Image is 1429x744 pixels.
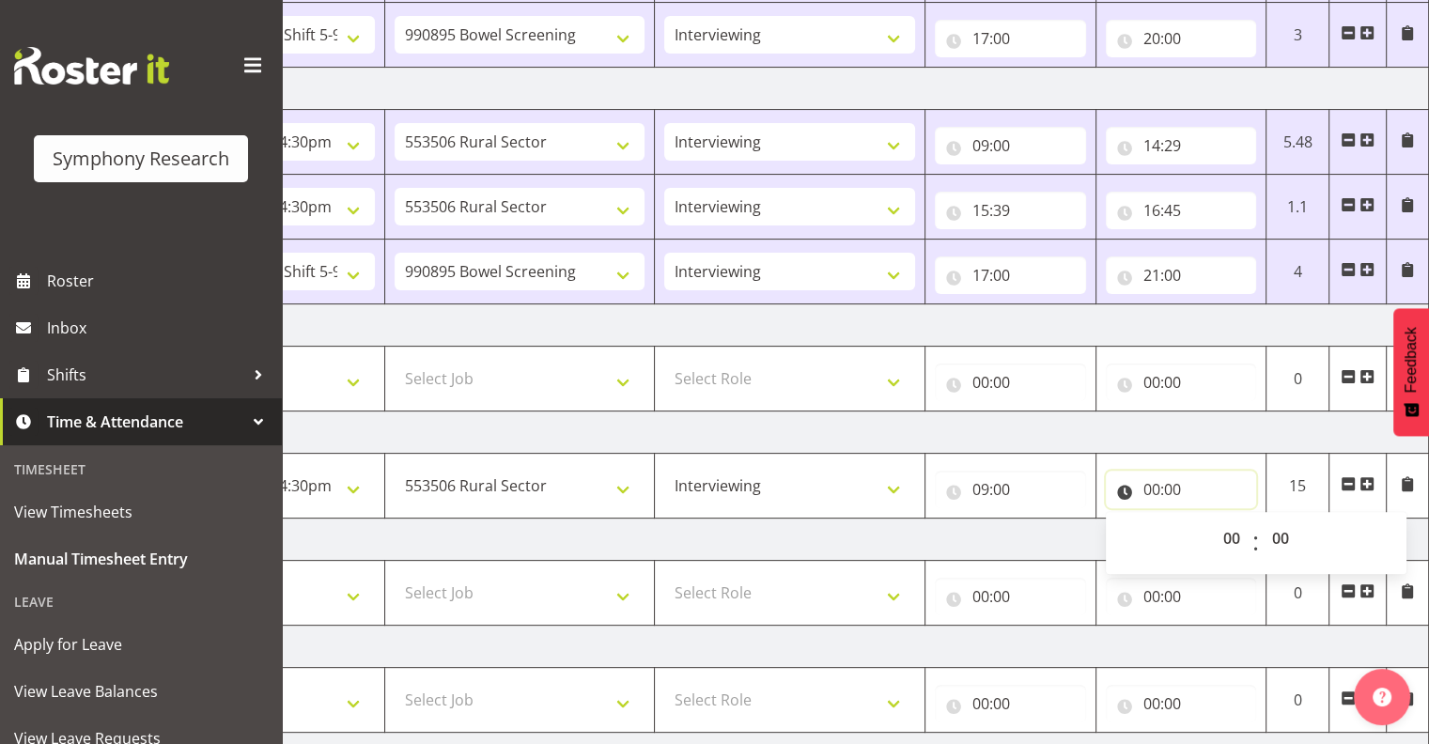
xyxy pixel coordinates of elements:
button: Feedback - Show survey [1393,308,1429,436]
input: Click to select... [935,471,1086,508]
span: Feedback [1403,327,1420,393]
a: View Leave Balances [5,668,277,715]
div: Leave [5,582,277,621]
span: View Timesheets [14,498,268,526]
div: Timesheet [5,450,277,488]
td: 0 [1266,347,1329,411]
span: Roster [47,267,272,295]
td: [DATE] [115,411,1429,454]
td: [DATE] [115,304,1429,347]
input: Click to select... [935,127,1086,164]
div: Symphony Research [53,145,229,173]
input: Click to select... [1106,20,1257,57]
td: 1.1 [1266,175,1329,240]
span: View Leave Balances [14,677,268,705]
td: [DATE] [115,68,1429,110]
span: Shifts [47,361,244,389]
input: Click to select... [935,256,1086,294]
td: 3 [1266,3,1329,68]
input: Click to select... [935,20,1086,57]
input: Click to select... [1106,471,1257,508]
td: 4 [1266,240,1329,304]
td: [DATE] [115,519,1429,561]
img: help-xxl-2.png [1373,688,1391,706]
span: Manual Timesheet Entry [14,545,268,573]
input: Click to select... [1106,578,1257,615]
input: Click to select... [1106,364,1257,401]
td: 0 [1266,561,1329,626]
span: : [1252,519,1259,566]
input: Click to select... [935,578,1086,615]
td: [DATE] [115,626,1429,668]
span: Time & Attendance [47,408,244,436]
input: Click to select... [935,364,1086,401]
td: 15 [1266,454,1329,519]
img: Rosterit website logo [14,47,169,85]
span: Inbox [47,314,272,342]
a: Manual Timesheet Entry [5,535,277,582]
td: 0 [1266,668,1329,733]
input: Click to select... [1106,127,1257,164]
td: 5.48 [1266,110,1329,175]
input: Click to select... [935,192,1086,229]
input: Click to select... [1106,685,1257,722]
input: Click to select... [1106,256,1257,294]
span: Apply for Leave [14,630,268,659]
input: Click to select... [1106,192,1257,229]
a: View Timesheets [5,488,277,535]
a: Apply for Leave [5,621,277,668]
input: Click to select... [935,685,1086,722]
